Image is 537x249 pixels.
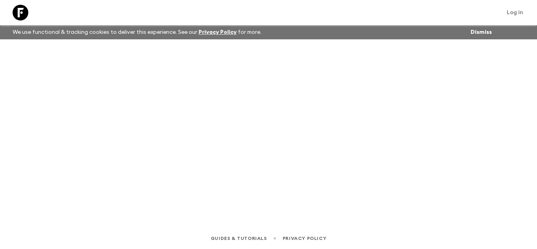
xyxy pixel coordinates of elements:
[211,234,267,243] a: Guides & Tutorials
[199,30,237,35] a: Privacy Policy
[9,25,265,39] p: We use functional & tracking cookies to deliver this experience. See our for more.
[283,234,326,243] a: Privacy Policy
[469,27,494,38] button: Dismiss
[502,7,528,18] a: Log in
